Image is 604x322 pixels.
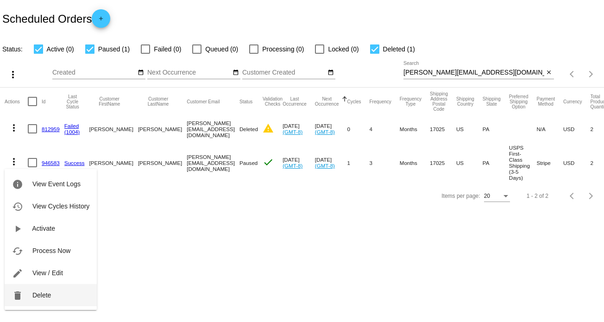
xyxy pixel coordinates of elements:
[32,225,55,232] span: Activate
[12,268,23,279] mat-icon: edit
[32,202,89,210] span: View Cycles History
[12,179,23,190] mat-icon: info
[32,247,70,254] span: Process Now
[12,201,23,212] mat-icon: history
[12,246,23,257] mat-icon: cached
[12,290,23,301] mat-icon: delete
[12,223,23,234] mat-icon: play_arrow
[32,180,81,188] span: View Event Logs
[32,291,51,299] span: Delete
[32,269,63,277] span: View / Edit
